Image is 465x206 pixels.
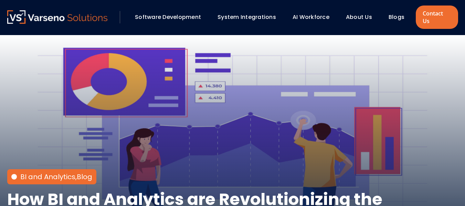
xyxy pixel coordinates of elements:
[385,11,414,23] div: Blogs
[218,13,276,21] a: System Integrations
[214,11,286,23] div: System Integrations
[389,13,404,21] a: Blogs
[289,11,339,23] div: AI Workforce
[131,11,211,23] div: Software Development
[342,11,382,23] div: About Us
[7,10,108,24] img: Varseno Solutions – Product Engineering & IT Services
[77,172,92,182] a: Blog
[416,6,458,29] a: Contact Us
[20,172,75,182] a: BI and Analytics
[135,13,201,21] a: Software Development
[293,13,329,21] a: AI Workforce
[20,172,92,182] div: ,
[346,13,372,21] a: About Us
